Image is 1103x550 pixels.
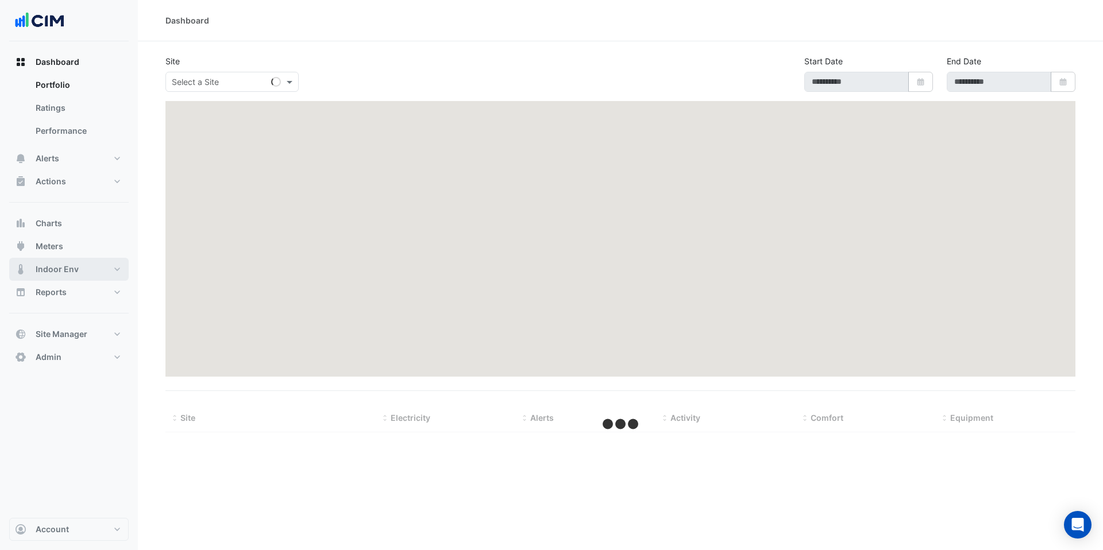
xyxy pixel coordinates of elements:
app-icon: Reports [15,286,26,298]
app-icon: Charts [15,218,26,229]
span: Alerts [530,413,554,423]
app-icon: Meters [15,241,26,252]
button: Dashboard [9,51,129,73]
label: End Date [947,55,981,67]
span: Reports [36,286,67,298]
span: Electricity [391,413,430,423]
span: Alerts [36,153,59,164]
button: Indoor Env [9,258,129,281]
span: Account [36,524,69,535]
a: Portfolio [26,73,129,96]
span: Equipment [950,413,993,423]
span: Dashboard [36,56,79,68]
app-icon: Alerts [15,153,26,164]
div: Dashboard [165,14,209,26]
button: Account [9,518,129,541]
button: Reports [9,281,129,304]
span: Activity [670,413,700,423]
app-icon: Actions [15,176,26,187]
span: Actions [36,176,66,187]
app-icon: Dashboard [15,56,26,68]
span: Comfort [811,413,843,423]
a: Performance [26,119,129,142]
span: Site [180,413,195,423]
button: Actions [9,170,129,193]
img: Company Logo [14,9,65,32]
button: Site Manager [9,323,129,346]
a: Ratings [26,96,129,119]
div: Open Intercom Messenger [1064,511,1092,539]
app-icon: Site Manager [15,328,26,340]
app-icon: Admin [15,351,26,363]
label: Site [165,55,180,67]
button: Meters [9,235,129,258]
button: Charts [9,212,129,235]
app-icon: Indoor Env [15,264,26,275]
div: Dashboard [9,73,129,147]
span: Site Manager [36,328,87,340]
span: Indoor Env [36,264,79,275]
span: Admin [36,351,61,363]
label: Start Date [804,55,843,67]
button: Alerts [9,147,129,170]
span: Charts [36,218,62,229]
span: Meters [36,241,63,252]
button: Admin [9,346,129,369]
